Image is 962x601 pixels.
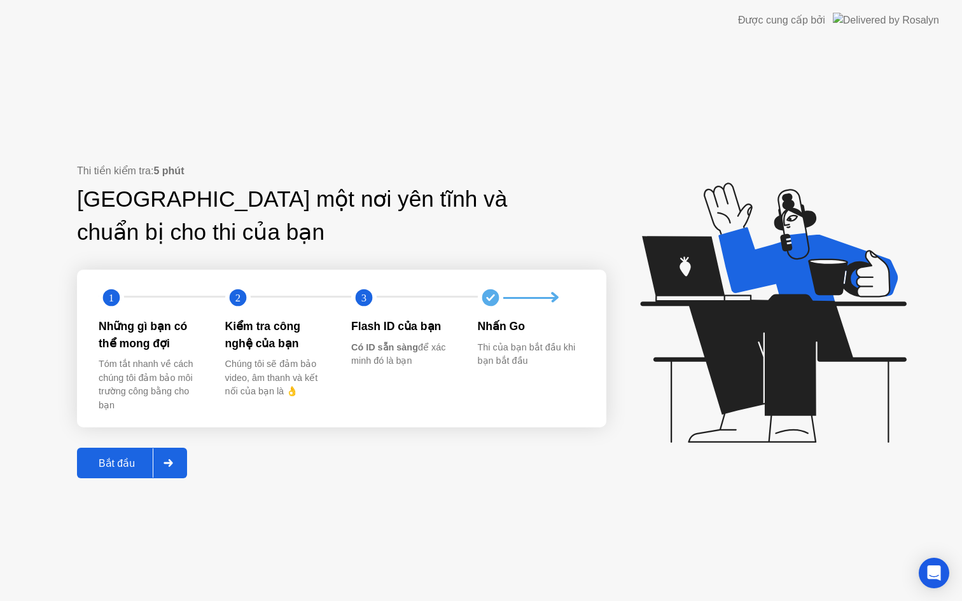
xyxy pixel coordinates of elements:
[77,163,606,179] div: Thi tiền kiểm tra:
[99,357,205,412] div: Tóm tắt nhanh về cách chúng tôi đảm bảo môi trường công bằng cho bạn
[833,13,939,27] img: Delivered by Rosalyn
[351,341,457,368] div: để xác minh đó là bạn
[478,341,584,368] div: Thi của bạn bắt đầu khi bạn bắt đầu
[81,457,153,469] div: Bắt đầu
[919,558,949,588] div: Open Intercom Messenger
[77,183,526,250] div: [GEOGRAPHIC_DATA] một nơi yên tĩnh và chuẩn bị cho thi của bạn
[99,318,205,352] div: Những gì bạn có thể mong đợi
[153,165,184,176] b: 5 phút
[361,292,366,304] text: 3
[738,13,825,28] div: Được cung cấp bởi
[109,292,114,304] text: 1
[77,448,187,478] button: Bắt đầu
[225,357,331,399] div: Chúng tôi sẽ đảm bảo video, âm thanh và kết nối của bạn là 👌
[235,292,240,304] text: 2
[351,342,418,352] b: Có ID sẵn sàng
[225,318,331,352] div: Kiểm tra công nghệ của bạn
[478,318,584,335] div: Nhấn Go
[351,318,457,335] div: Flash ID của bạn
